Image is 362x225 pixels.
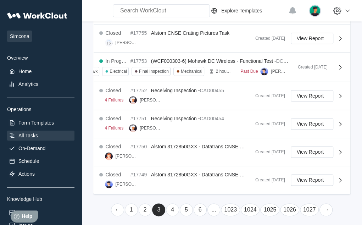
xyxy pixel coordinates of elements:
div: Closed [106,88,121,93]
a: Closed#17750Alstom 3172850GXX - Datatrans CNSE Final Inspection Task[PERSON_NAME]Created [DATE]Vi... [94,138,350,166]
a: Previous page [111,203,124,216]
div: #17753 [130,58,148,64]
div: [PERSON_NAME] [140,98,162,103]
span: (WCF000303-6) Mohawk DC Wireless - Functional Test - [151,58,276,64]
div: Created [DATE] [250,149,285,154]
span: Alstom 3172850GXX - Datatrans CNSE Final Inspection Task [151,144,286,149]
a: ... [207,203,221,216]
a: On-Demand [7,143,74,153]
span: View Report [297,177,324,182]
div: Closed [106,172,121,177]
div: #17752 [130,88,148,93]
img: clout-09.png [105,39,113,46]
span: Alstom CNSE Crating Pictures Task [151,30,229,36]
a: All Tasks [7,131,74,141]
div: Analytics [18,81,38,87]
div: Past Due [240,69,255,74]
a: Closed#17752Receiving Inspection -CAD004554 Failures[PERSON_NAME]Created [DATE]View Report [94,82,350,110]
div: Created [DATE] [250,121,285,126]
a: Page 1026 [280,203,299,216]
span: View Report [297,93,324,98]
a: Page 1 [125,203,138,216]
a: Page 1027 [300,203,319,216]
a: Schedule [7,156,74,166]
a: Page 3 is your current page [152,203,165,216]
div: [PERSON_NAME] [140,126,162,131]
span: View Report [297,36,324,41]
a: Actions [7,169,74,179]
mark: CAD00455 [200,88,224,93]
div: Closed [106,116,121,121]
div: Final Inspection [139,69,169,74]
img: user.png [309,5,321,17]
div: Created [DATE] [250,36,285,41]
div: Schedule [18,158,39,164]
a: Page 5 [180,203,193,216]
div: Created [DATE] [292,65,328,70]
div: #17750 [130,144,148,149]
a: Page 6 [194,203,207,216]
a: Page 1024 [241,203,260,216]
a: Analytics [7,79,74,89]
span: View Report [297,149,324,154]
div: On-Demand [18,146,45,151]
mark: DC.01137 [276,58,298,64]
img: user-2.png [105,152,113,160]
span: Receiving Inspection - [151,88,200,93]
div: #17755 [130,30,148,36]
a: Next page [319,203,333,216]
div: Electrical [110,69,127,74]
button: View Report [291,174,333,186]
input: Search WorkClout [113,4,210,17]
div: All Tasks [18,133,38,138]
a: Closed#17755Alstom CNSE Crating Pictures Task[PERSON_NAME]Created [DATE]View Report [94,24,350,53]
div: [PERSON_NAME] [116,182,138,187]
div: 4 Failures [105,98,124,103]
img: user-5.png [105,180,113,188]
div: Explore Templates [221,8,262,13]
a: Page 1023 [221,203,240,216]
span: View Report [297,121,324,126]
div: 4 Failures [105,126,124,131]
div: Overview [7,55,74,61]
span: Simcona [7,31,32,42]
img: user-4.png [129,124,137,132]
a: Explore Templates [210,6,285,15]
div: [PERSON_NAME] [116,40,138,45]
mark: CAD00454 [200,116,224,121]
div: Form Templates [18,120,54,126]
div: #17749 [130,172,148,177]
button: View Report [291,118,333,130]
div: Operations [7,106,74,112]
div: Created [DATE] [250,177,285,182]
a: Page 1025 [260,203,279,216]
div: Actions [18,171,35,177]
div: Closed [106,144,121,149]
div: In Progress [106,58,128,64]
div: Closed [106,30,121,36]
div: [PERSON_NAME] [116,154,138,159]
button: View Report [291,146,333,158]
div: Home [18,68,32,74]
a: In Progress#17753(WCF000303-6) Mohawk DC Wireless - Functional Test -DC.01137MohawkElectricalFina... [94,53,350,82]
div: Mechanical [181,69,202,74]
div: 2 hour limit [216,69,232,74]
a: Closed#17749Alstom 3172850GXX - Datatrans CNSE Final Inspection Task[PERSON_NAME]Created [DATE]Vi... [94,166,350,194]
a: Page 4 [166,203,179,216]
img: user-5.png [260,67,268,75]
span: Alstom 3172850GXX - Datatrans CNSE Final Inspection Task [151,172,286,177]
img: user-4.png [129,96,137,104]
a: Assets [7,208,74,218]
button: View Report [291,90,333,101]
a: Page 2 [139,203,152,216]
div: [PERSON_NAME] [271,69,286,74]
span: Receiving Inspection - [151,116,200,121]
a: Home [7,66,74,76]
div: Created [DATE] [250,93,285,98]
a: Closed#17751Receiving Inspection -CAD004544 Failures[PERSON_NAME]Created [DATE]View Report [94,110,350,138]
div: #17751 [130,116,148,121]
a: Form Templates [7,118,74,128]
button: View Report [291,33,333,44]
div: Knowledge Hub [7,196,74,202]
